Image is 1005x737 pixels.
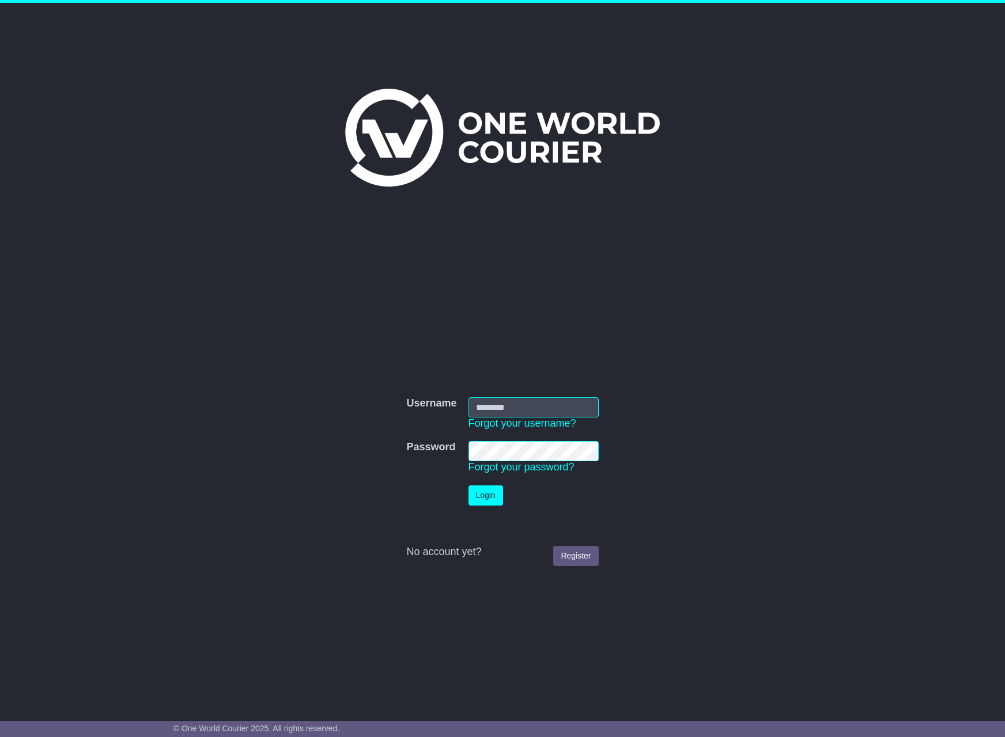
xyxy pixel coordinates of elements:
[345,89,660,187] img: One World
[469,485,503,506] button: Login
[406,397,456,410] label: Username
[553,546,598,566] a: Register
[469,461,575,473] a: Forgot your password?
[469,417,576,429] a: Forgot your username?
[173,724,340,733] span: © One World Courier 2025. All rights reserved.
[406,441,455,454] label: Password
[406,546,598,559] div: No account yet?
